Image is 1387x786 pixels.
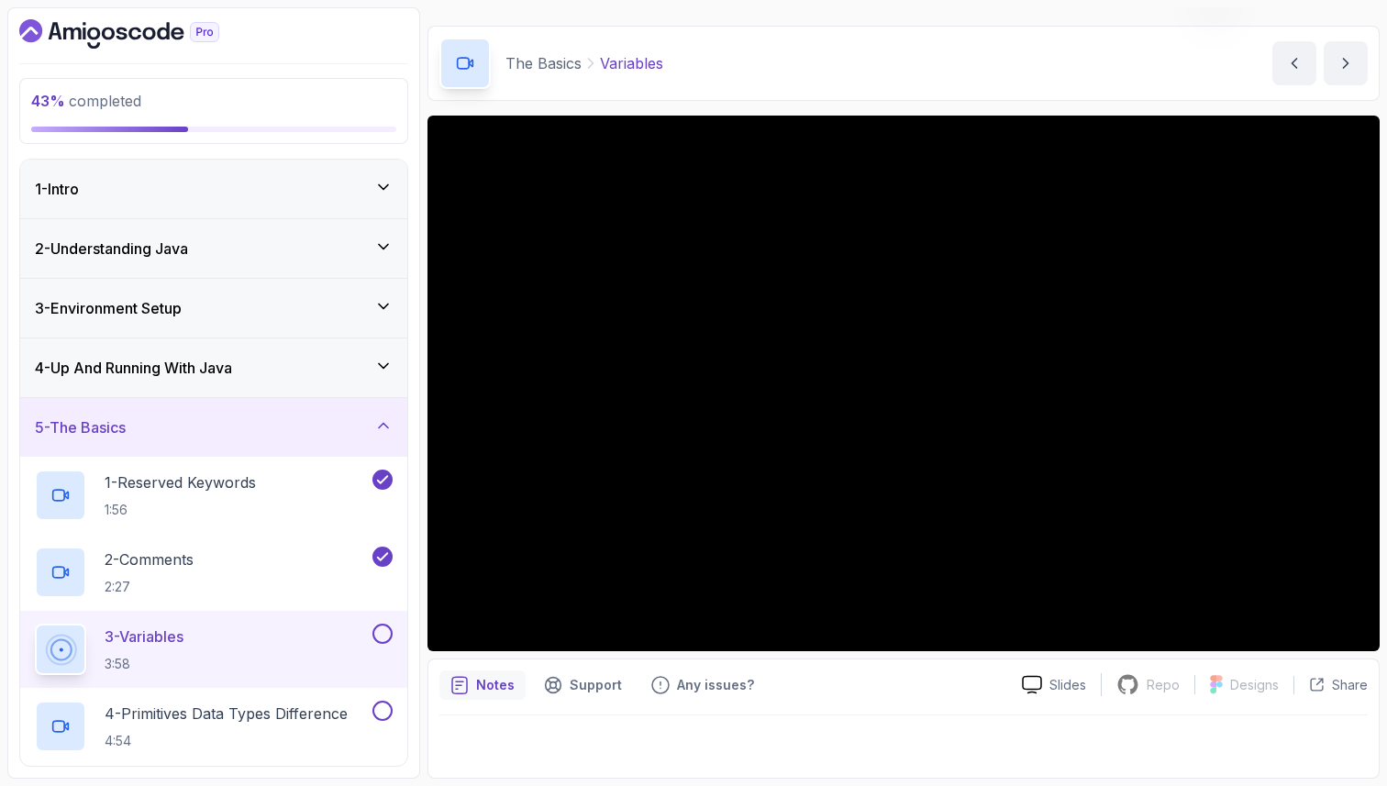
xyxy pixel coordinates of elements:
button: 5-The Basics [20,398,407,457]
h3: 4 - Up And Running With Java [35,357,232,379]
p: Notes [476,676,515,694]
button: 2-Understanding Java [20,219,407,278]
button: Share [1293,676,1368,694]
iframe: 3 - Variables [427,116,1380,651]
h3: 2 - Understanding Java [35,238,188,260]
p: 3 - Variables [105,625,183,648]
span: completed [31,92,141,110]
p: Variables [600,52,663,74]
p: Repo [1147,676,1180,694]
p: 2:27 [105,578,194,596]
button: previous content [1272,41,1316,85]
button: 2-Comments2:27 [35,547,393,598]
button: 4-Primitives Data Types Difference4:54 [35,701,393,752]
button: 4-Up And Running With Java [20,338,407,397]
button: 1-Intro [20,160,407,218]
p: 4 - Primitives Data Types Difference [105,703,348,725]
h3: 1 - Intro [35,178,79,200]
button: Support button [533,670,633,700]
span: 43 % [31,92,65,110]
button: notes button [439,670,526,700]
p: Share [1332,676,1368,694]
button: 3-Environment Setup [20,279,407,338]
p: 2 - Comments [105,548,194,570]
button: 3-Variables3:58 [35,624,393,675]
p: Any issues? [677,676,754,694]
button: next content [1324,41,1368,85]
h3: 5 - The Basics [35,416,126,438]
p: 3:58 [105,655,183,673]
p: Support [570,676,622,694]
p: 1:56 [105,501,256,519]
p: 4:54 [105,732,348,750]
p: Slides [1049,676,1086,694]
p: Designs [1230,676,1279,694]
p: The Basics [505,52,582,74]
h3: 3 - Environment Setup [35,297,182,319]
p: 1 - Reserved Keywords [105,471,256,493]
a: Slides [1007,675,1101,694]
button: 1-Reserved Keywords1:56 [35,470,393,521]
a: Dashboard [19,19,261,49]
button: Feedback button [640,670,765,700]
